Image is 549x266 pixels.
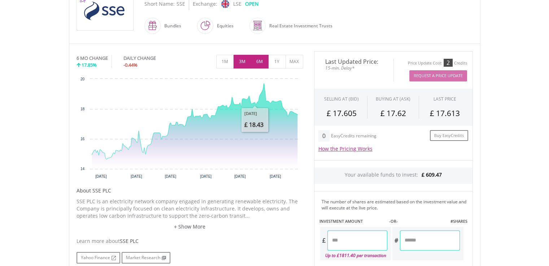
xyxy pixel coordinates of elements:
label: #SHARES [450,218,467,224]
text: 20 [80,77,84,81]
span: -0.44% [123,62,138,68]
label: -OR- [389,218,397,224]
span: £ 609.47 [422,171,442,178]
div: £ [320,230,327,251]
p: SSE PLC is an electricity network company engaged in generating renewable electricity. The Compan... [77,198,303,220]
div: Equities [213,17,234,35]
text: [DATE] [200,174,212,178]
span: SSE PLC [120,238,139,244]
label: INVESTMENT AMOUNT [319,218,363,224]
a: How the Pricing Works [318,145,372,152]
text: [DATE] [131,174,142,178]
div: 0 [318,130,330,142]
span: £ 17.62 [380,108,406,118]
div: 6 MO CHANGE [77,55,108,62]
div: Learn more about [77,238,303,245]
div: Your available funds to invest: [314,168,472,184]
text: [DATE] [234,174,246,178]
text: [DATE] [270,174,281,178]
span: 17.85% [82,62,97,68]
div: Chart. Highcharts interactive chart. [77,75,303,183]
a: Buy EasyCredits [430,130,468,141]
svg: Interactive chart [77,75,303,183]
span: £ 17.613 [430,108,460,118]
a: Market Research [122,252,170,263]
span: 15-min. Delay* [320,65,388,71]
text: [DATE] [165,174,176,178]
div: DAILY CHANGE [123,55,180,62]
span: Last Updated Price: [320,59,388,65]
div: 2 [444,59,453,67]
button: 3M [234,55,251,68]
div: LAST PRICE [433,96,456,102]
div: Real Estate Investment Trusts [266,17,332,35]
div: SELLING AT (BID) [324,96,359,102]
text: [DATE] [95,174,107,178]
text: 14 [80,167,84,171]
div: Up to £1811.40 per transaction [320,251,388,260]
div: Bundles [161,17,181,35]
text: 18 [80,107,84,111]
a: Yahoo Finance [77,252,120,263]
text: 16 [80,137,84,141]
span: BUYING AT (ASK) [376,96,410,102]
button: 6M [251,55,269,68]
button: Request A Price Update [409,70,467,81]
button: 1M [216,55,234,68]
div: The number of shares are estimated based on the investment value and will execute at the live price. [322,199,470,211]
button: 1Y [268,55,286,68]
span: £ 17.605 [327,108,357,118]
div: Price Update Cost: [408,61,442,66]
div: EasyCredits remaining [331,133,376,139]
div: Credits [454,61,467,66]
div: # [392,230,400,251]
button: MAX [286,55,303,68]
h5: About SSE PLC [77,187,303,194]
a: + Show More [77,223,303,230]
